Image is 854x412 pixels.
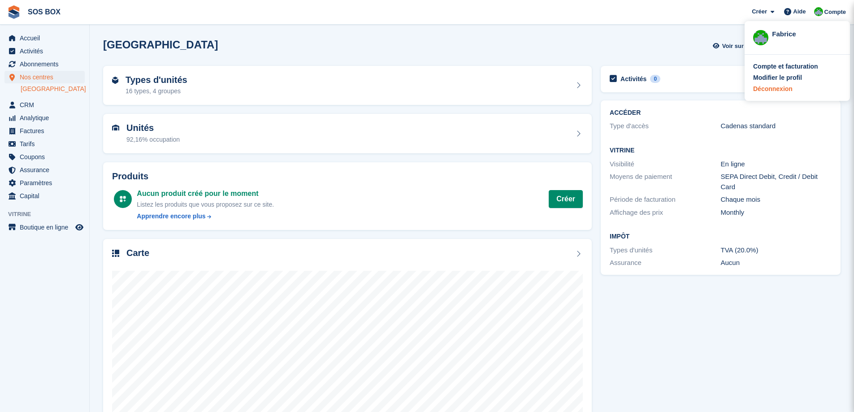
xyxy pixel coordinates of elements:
[772,29,841,37] div: Fabrice
[721,159,832,169] div: En ligne
[753,84,793,94] div: Déconnexion
[712,39,780,53] a: Voir sur la boutique
[20,221,74,234] span: Boutique en ligne
[753,73,802,82] div: Modifier le profil
[4,177,85,189] a: menu
[722,42,776,51] span: Voir sur la boutique
[4,58,85,70] a: menu
[753,30,768,45] img: Fabrice
[610,258,720,268] div: Assurance
[24,4,64,19] a: SOS BOX
[4,138,85,150] a: menu
[119,195,126,203] img: custom-product-icn-white-7c27a13f52cf5f2f504a55ee73a895a1f82ff5669d69490e13668eaf7ade3bb5.svg
[610,159,720,169] div: Visibilité
[610,109,832,117] h2: ACCÉDER
[4,45,85,57] a: menu
[103,39,218,51] h2: [GEOGRAPHIC_DATA]
[137,201,274,208] span: Listez les produits que vous proposez sur ce site.
[4,32,85,44] a: menu
[4,71,85,83] a: menu
[20,99,74,111] span: CRM
[721,208,832,218] div: Monthly
[753,84,841,94] a: Déconnexion
[4,221,85,234] a: menu
[4,99,85,111] a: menu
[610,208,720,218] div: Affichage des prix
[4,151,85,163] a: menu
[610,147,832,154] h2: Vitrine
[103,114,592,153] a: Unités 92,16% occupation
[610,245,720,256] div: Types d'unités
[103,66,592,105] a: Types d'unités 16 types, 4 groupes
[650,75,660,83] div: 0
[753,62,841,71] a: Compte et facturation
[20,138,74,150] span: Tarifs
[753,62,818,71] div: Compte et facturation
[824,8,846,17] span: Compte
[21,85,85,93] a: [GEOGRAPHIC_DATA]
[112,125,119,131] img: unit-icn-7be61d7bf1b0ce9d3e12c5938cc71ed9869f7b940bace4675aadf7bd6d80202e.svg
[610,121,720,131] div: Type d'accès
[4,190,85,202] a: menu
[126,87,187,96] div: 16 types, 4 groupes
[4,125,85,137] a: menu
[4,112,85,124] a: menu
[74,222,85,233] a: Boutique d'aperçu
[20,151,74,163] span: Coupons
[753,73,841,82] a: Modifier le profil
[20,177,74,189] span: Paramètres
[721,172,832,192] div: SEPA Direct Debit, Credit / Debit Card
[112,77,118,84] img: unit-type-icn-2b2737a686de81e16bb02015468b77c625bbabd49415b5ef34ead5e3b44a266d.svg
[20,58,74,70] span: Abonnements
[620,75,646,83] h2: Activités
[20,71,74,83] span: Nos centres
[4,164,85,176] a: menu
[549,190,583,208] a: Créer
[137,212,205,221] div: Apprendre encore plus
[112,171,583,182] h2: Produits
[610,233,832,240] h2: Impôt
[126,75,187,85] h2: Types d'unités
[721,245,832,256] div: TVA (20.0%)
[20,164,74,176] span: Assurance
[126,135,180,144] div: 92,16% occupation
[610,172,720,192] div: Moyens de paiement
[793,7,806,16] span: Aide
[20,32,74,44] span: Accueil
[7,5,21,19] img: stora-icon-8386f47178a22dfd0bd8f6a31ec36ba5ce8667c1dd55bd0f319d3a0aa187defe.svg
[610,195,720,205] div: Période de facturation
[814,7,823,16] img: Fabrice
[126,248,149,258] h2: Carte
[126,123,180,133] h2: Unités
[752,7,767,16] span: Créer
[137,188,274,199] div: Aucun produit créé pour le moment
[20,45,74,57] span: Activités
[20,112,74,124] span: Analytique
[20,125,74,137] span: Factures
[8,210,89,219] span: Vitrine
[20,190,74,202] span: Capital
[112,250,119,257] img: map-icn-33ee37083ee616e46c38cad1a60f524a97daa1e2b2c8c0bc3eb3415660979fc1.svg
[721,258,832,268] div: Aucun
[137,212,274,221] a: Apprendre encore plus
[721,195,832,205] div: Chaque mois
[721,121,832,131] div: Cadenas standard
